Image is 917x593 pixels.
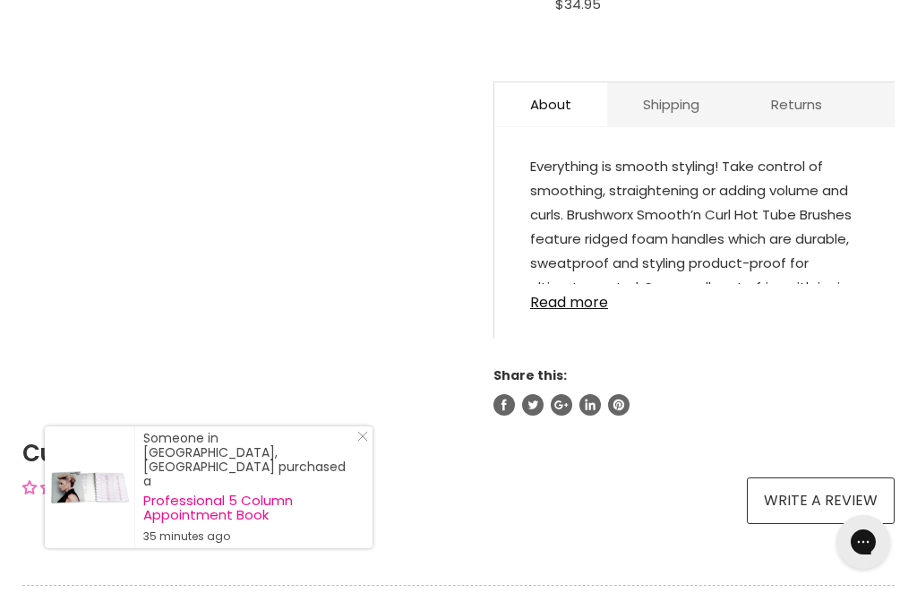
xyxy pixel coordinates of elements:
[747,477,895,524] a: Write a review
[530,284,859,311] a: Read more
[22,437,895,469] h2: Customer Reviews
[827,509,899,575] iframe: Gorgias live chat messenger
[45,426,134,548] a: Visit product page
[350,431,368,449] a: Close Notification
[22,477,108,498] div: Average rating is 0.00 stars
[143,529,355,544] small: 35 minutes ago
[357,431,368,442] svg: Close Icon
[735,82,858,126] a: Returns
[493,366,567,384] span: Share this:
[530,154,859,448] p: Everything is smooth styling! Take control of smoothing, straightening or adding volume and curls...
[143,494,355,522] a: Professional 5 Column Appointment Book
[493,367,895,416] aside: Share this:
[607,82,735,126] a: Shipping
[143,431,355,544] div: Someone in [GEOGRAPHIC_DATA], [GEOGRAPHIC_DATA] purchased a
[494,82,607,126] a: About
